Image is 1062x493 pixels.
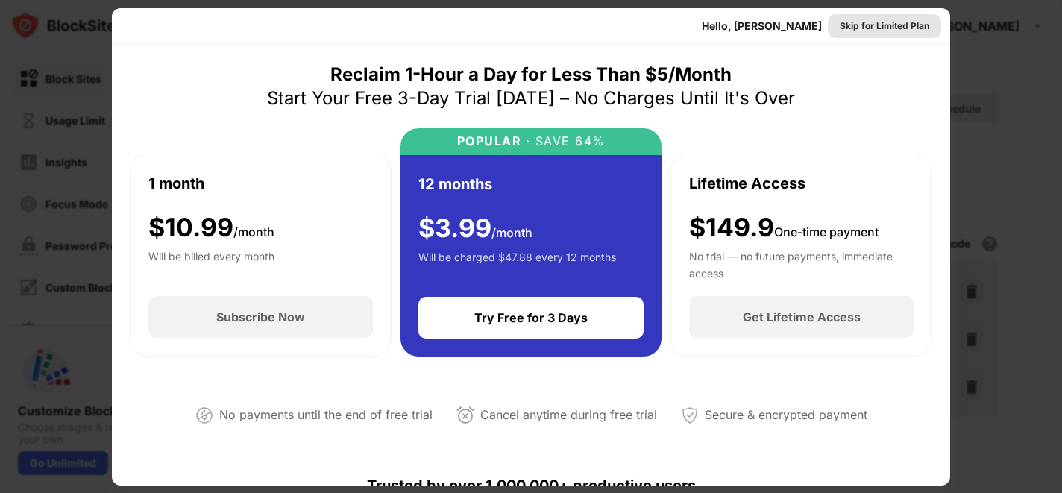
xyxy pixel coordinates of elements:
div: $ 10.99 [148,213,274,243]
img: secured-payment [681,406,699,424]
div: $ 3.99 [418,213,532,244]
span: /month [233,224,274,239]
div: Cancel anytime during free trial [480,404,657,426]
div: Will be charged $47.88 every 12 months [418,249,616,279]
span: /month [491,225,532,240]
span: One-time payment [774,224,879,239]
img: cancel-anytime [456,406,474,424]
div: Try Free for 3 Days [474,310,588,325]
div: POPULAR · [457,134,531,148]
div: No payments until the end of free trial [219,404,433,426]
div: 1 month [148,172,204,195]
div: SAVE 64% [530,134,606,148]
img: not-paying [195,406,213,424]
div: Secure & encrypted payment [705,404,867,426]
div: Hello, [PERSON_NAME] [702,20,822,32]
div: $149.9 [689,213,879,243]
div: Reclaim 1-Hour a Day for Less Than $5/Month [330,63,732,87]
div: Skip for Limited Plan [840,19,929,34]
div: Will be billed every month [148,248,274,278]
div: Start Your Free 3-Day Trial [DATE] – No Charges Until It's Over [267,87,795,110]
div: Lifetime Access [689,172,805,195]
div: 12 months [418,173,492,195]
div: Subscribe Now [216,310,305,324]
div: No trial — no future payments, immediate access [689,248,914,278]
div: Get Lifetime Access [743,310,861,324]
